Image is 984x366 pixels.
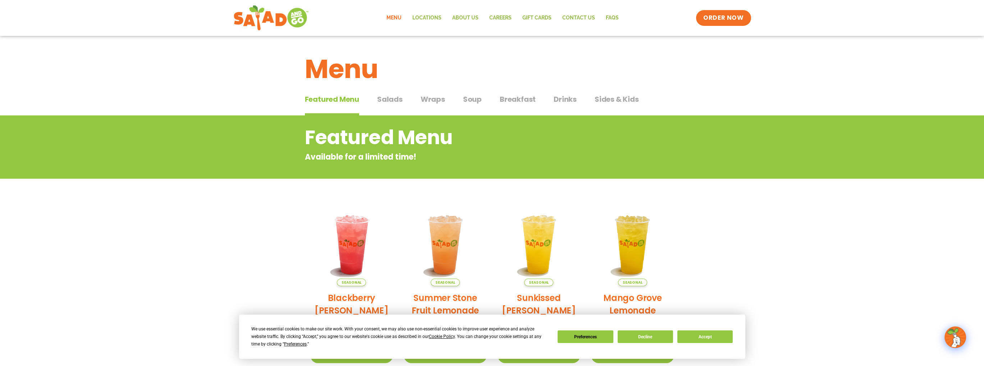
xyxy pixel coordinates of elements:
h2: Blackberry [PERSON_NAME] Lemonade [310,292,393,329]
img: Product photo for Mango Grove Lemonade [591,203,674,286]
button: Preferences [558,330,613,343]
a: Menu [381,10,407,26]
p: Available for a limited time! [305,151,622,163]
span: Sides & Kids [595,94,639,105]
a: Careers [484,10,517,26]
div: We use essential cookies to make our site work. With your consent, we may also use non-essential ... [251,325,549,348]
h2: Featured Menu [305,123,622,152]
span: Breakfast [500,94,536,105]
span: Drinks [554,94,577,105]
span: Seasonal [524,279,553,286]
a: ORDER NOW [696,10,751,26]
div: Cookie Consent Prompt [239,315,745,359]
img: Product photo for Sunkissed Yuzu Lemonade [498,203,581,286]
span: Cookie Policy [429,334,455,339]
img: new-SAG-logo-768×292 [233,4,309,32]
button: Decline [618,330,673,343]
span: Wraps [421,94,445,105]
div: Tabbed content [305,91,679,116]
span: ORDER NOW [703,14,743,22]
span: Featured Menu [305,94,359,105]
a: FAQs [600,10,624,26]
span: Soup [463,94,482,105]
a: Locations [407,10,447,26]
a: GIFT CARDS [517,10,557,26]
h1: Menu [305,50,679,88]
span: Preferences [284,342,307,347]
span: Seasonal [431,279,460,286]
img: Product photo for Blackberry Bramble Lemonade [310,203,393,286]
nav: Menu [381,10,624,26]
img: Product photo for Summer Stone Fruit Lemonade [404,203,487,286]
span: Seasonal [618,279,647,286]
a: About Us [447,10,484,26]
img: wpChatIcon [945,327,965,347]
span: Salads [377,94,403,105]
h2: Mango Grove Lemonade [591,292,674,317]
button: Accept [677,330,733,343]
h2: Summer Stone Fruit Lemonade [404,292,487,317]
a: Contact Us [557,10,600,26]
h2: Sunkissed [PERSON_NAME] [498,292,581,317]
span: Seasonal [337,279,366,286]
